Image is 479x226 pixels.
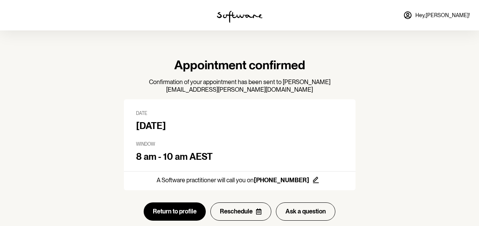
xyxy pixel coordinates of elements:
button: Ask a question [276,202,335,221]
h4: 8 am - 10 am AEST [136,151,343,162]
button: Return to profile [144,202,206,221]
p: Confirmation of your appointment has been sent to [PERSON_NAME][EMAIL_ADDRESS][PERSON_NAME][DOMAI... [124,78,356,93]
button: Reschedule [210,202,271,221]
span: Date [136,111,147,116]
strong: [PHONE_NUMBER] [254,177,309,184]
h4: [DATE] [136,121,343,132]
a: Hey,[PERSON_NAME]! [399,6,474,24]
img: software logo [217,11,263,23]
span: Window [136,142,155,147]
h3: Appointment confirmed [124,58,356,72]
p: A Software practitioner will call you on [157,176,323,185]
span: Hey, [PERSON_NAME] ! [415,12,470,19]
